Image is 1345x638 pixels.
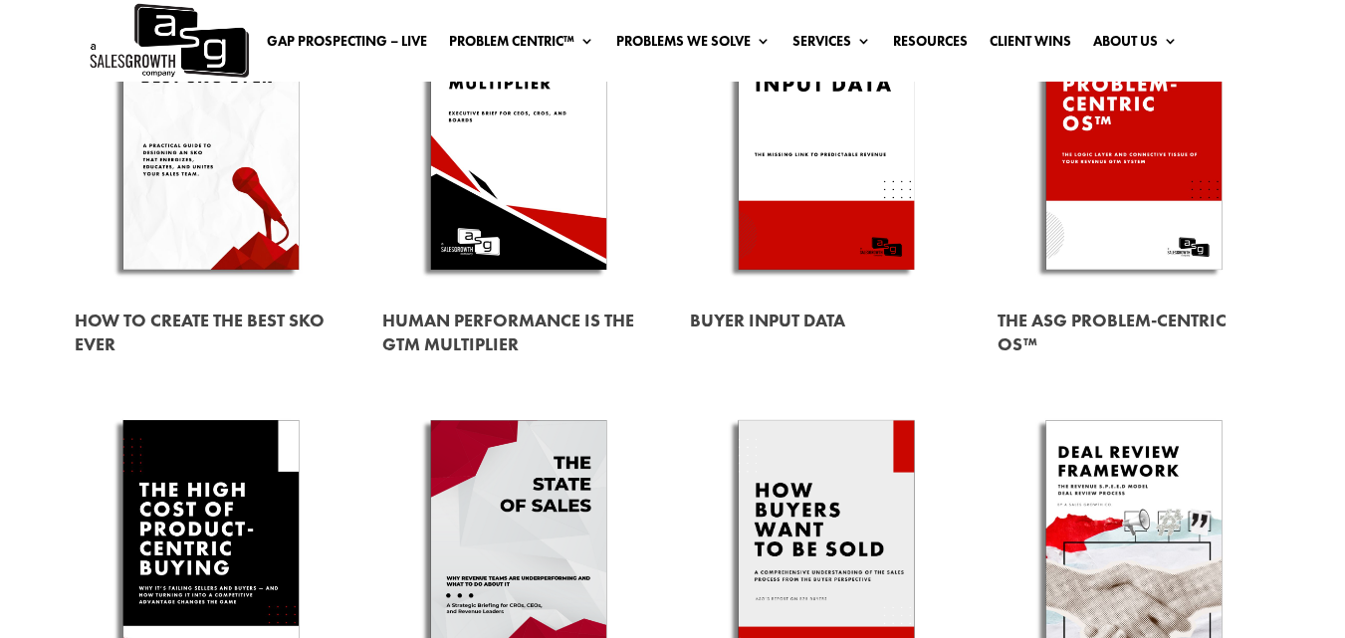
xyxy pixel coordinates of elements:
[990,34,1071,56] a: Client Wins
[616,34,771,56] a: Problems We Solve
[792,34,871,56] a: Services
[449,34,594,56] a: Problem Centric™
[1093,34,1178,56] a: About Us
[267,34,427,56] a: Gap Prospecting – LIVE
[893,34,968,56] a: Resources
